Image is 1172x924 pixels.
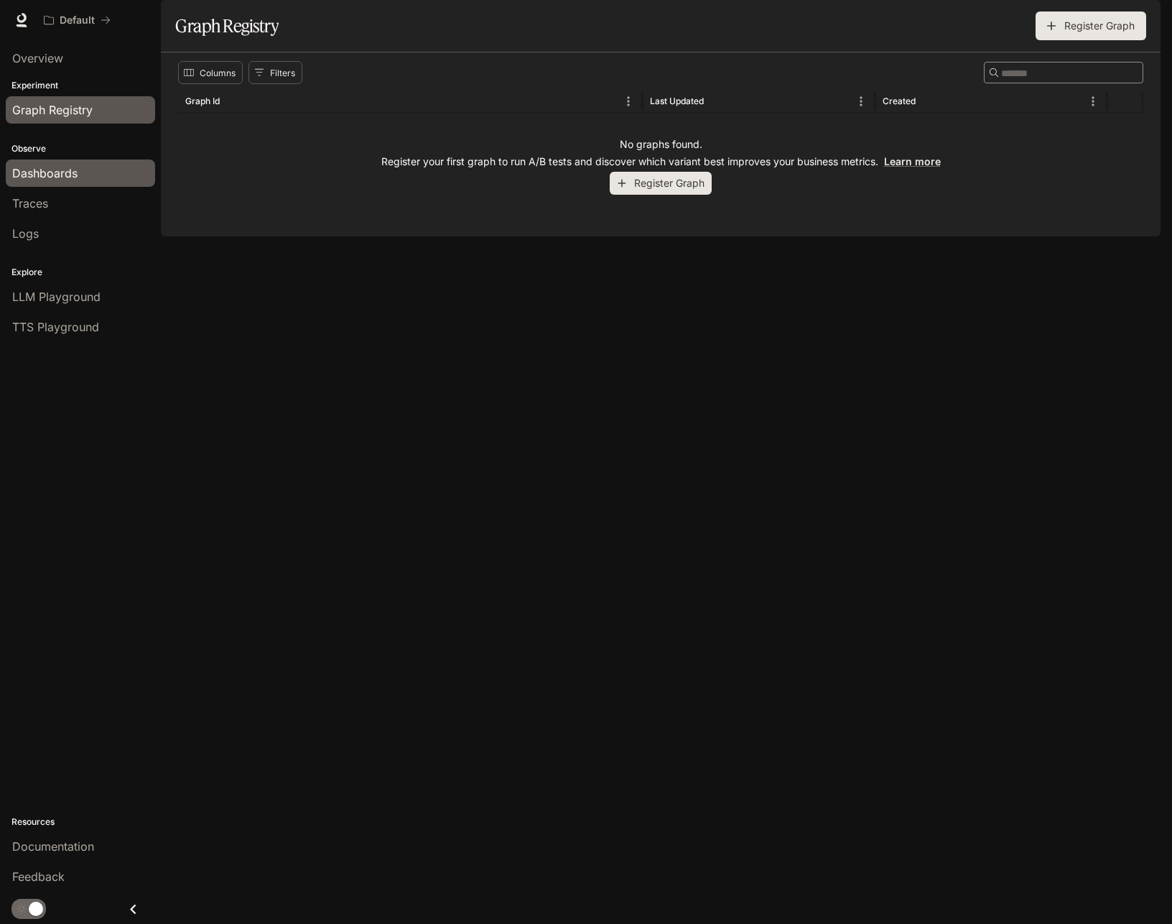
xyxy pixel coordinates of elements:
button: Register Graph [1036,11,1146,40]
button: Menu [618,91,639,112]
button: All workspaces [37,6,117,34]
div: Graph Id [185,96,220,106]
button: Sort [705,91,727,112]
div: Created [883,96,916,106]
button: Select columns [178,61,243,84]
div: Search [984,62,1143,83]
button: Show filters [248,61,302,84]
a: Learn more [884,155,941,167]
p: Default [60,14,95,27]
button: Sort [221,91,243,112]
button: Menu [1082,91,1104,112]
h1: Graph Registry [175,11,279,40]
p: Register your first graph to run A/B tests and discover which variant best improves your business... [381,154,941,169]
button: Sort [917,91,939,112]
button: Menu [850,91,872,112]
button: Register Graph [610,172,712,195]
div: Last Updated [650,96,704,106]
p: No graphs found. [620,137,702,152]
